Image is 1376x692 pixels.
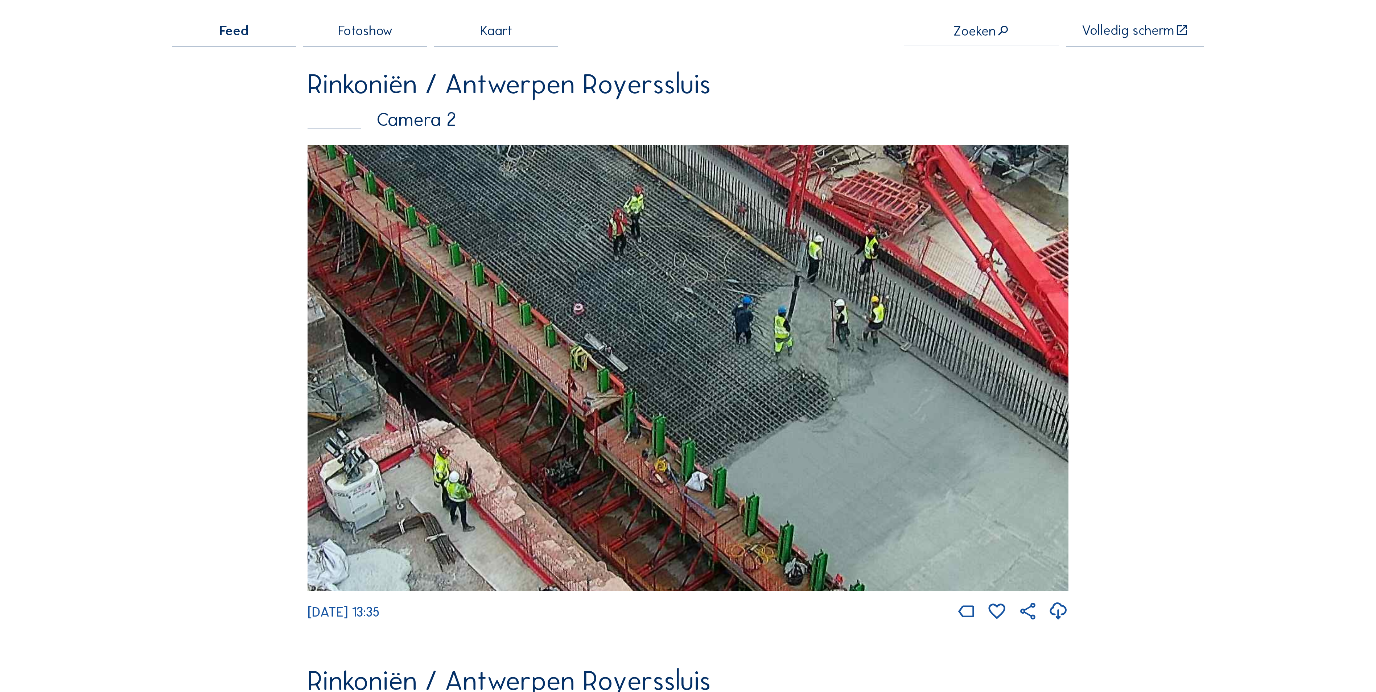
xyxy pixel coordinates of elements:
span: Kaart [480,24,512,37]
span: [DATE] 13:35 [308,604,379,620]
div: Volledig scherm [1082,24,1174,37]
span: Fotoshow [338,24,392,37]
div: Zoeken [953,24,1009,38]
img: Image [308,145,1068,591]
div: Camera 2 [308,110,1068,129]
div: Rinkoniën / Antwerpen Royerssluis [308,71,1068,98]
span: Feed [219,24,248,37]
